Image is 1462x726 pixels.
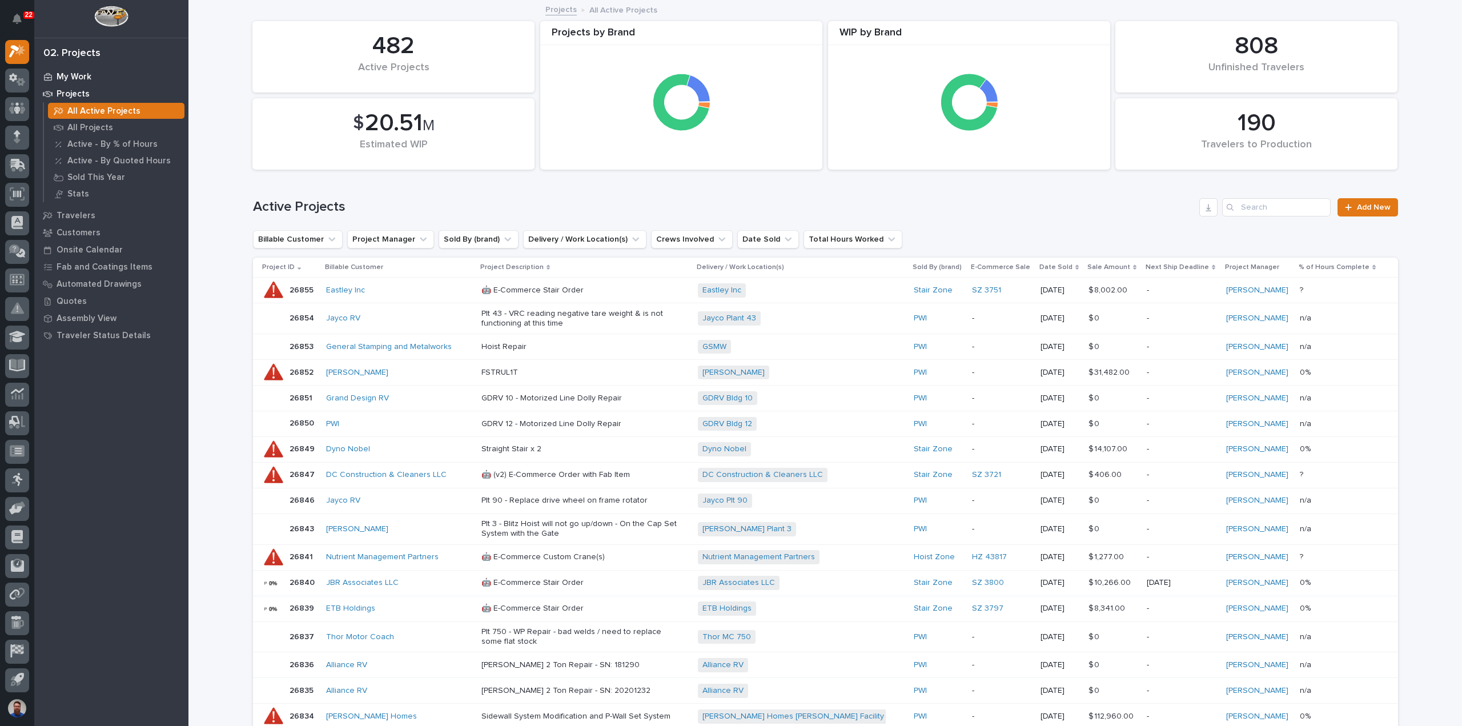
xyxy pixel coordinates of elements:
a: Add New [1338,198,1397,216]
a: [PERSON_NAME] [1226,368,1288,378]
p: - [1147,394,1217,403]
p: 26839 [290,601,316,613]
p: 🤖 E-Commerce Stair Order [481,578,681,588]
a: [PERSON_NAME] [1226,712,1288,721]
a: [PERSON_NAME] [1226,496,1288,506]
a: [PERSON_NAME] [1226,470,1288,480]
div: Notifications22 [14,14,29,32]
a: PWI [914,419,927,429]
a: [PERSON_NAME] [1226,342,1288,352]
a: SZ 3721 [972,470,1001,480]
a: [PERSON_NAME] [326,524,388,534]
a: Thor MC 750 [702,632,751,642]
p: n/a [1300,658,1314,670]
p: 🤖 (v2) E-Commerce Order with Fab Item [481,470,681,480]
p: - [1147,632,1217,642]
p: Fab and Coatings Items [57,262,152,272]
p: All Active Projects [67,106,140,117]
p: Sold This Year [67,173,125,183]
a: Thor Motor Coach [326,632,394,642]
div: WIP by Brand [828,27,1110,46]
a: PWI [914,660,927,670]
p: [DATE] [1041,314,1079,323]
p: 26836 [290,658,316,670]
a: Hoist Zone [914,552,955,562]
p: [DATE] [1041,368,1079,378]
p: Billable Customer [325,261,383,274]
a: [PERSON_NAME] [1226,632,1288,642]
a: [PERSON_NAME] [1226,419,1288,429]
p: Sale Amount [1087,261,1130,274]
p: - [1147,419,1217,429]
a: GSMW [702,342,726,352]
p: Automated Drawings [57,279,142,290]
div: Search [1222,198,1331,216]
a: Traveler Status Details [34,327,188,344]
a: Automated Drawings [34,275,188,292]
div: Active Projects [272,62,515,86]
a: General Stamping and Metalworks [326,342,452,352]
p: - [972,660,1031,670]
p: Plt 90 - Replace drive wheel on frame rotator [481,496,681,506]
tr: 2683526835 Alliance RV [PERSON_NAME] 2 Ton Repair - SN: 20201232Alliance RV PWI -[DATE]$ 0$ 0 -[P... [253,678,1398,704]
p: [DATE] [1041,686,1079,696]
p: 26840 [290,576,317,588]
p: Traveler Status Details [57,331,151,341]
a: Onsite Calendar [34,241,188,258]
a: PWI [914,314,927,323]
p: GDRV 10 - Motorized Line Dolly Repair [481,394,681,403]
p: - [972,712,1031,721]
p: [DATE] [1041,470,1079,480]
p: 26837 [290,630,316,642]
p: - [1147,712,1217,721]
span: $ [353,113,364,134]
p: Next Ship Deadline [1146,261,1209,274]
p: n/a [1300,684,1314,696]
div: 02. Projects [43,47,101,60]
p: - [1147,470,1217,480]
p: 🤖 E-Commerce Stair Order [481,286,681,295]
p: Project ID [262,261,295,274]
p: 26847 [290,468,317,480]
p: Sold By (brand) [913,261,962,274]
p: ? [1300,283,1306,295]
a: Stair Zone [914,470,953,480]
p: $ 31,482.00 [1089,366,1132,378]
a: [PERSON_NAME] [1226,660,1288,670]
tr: 2685026850 PWI GDRV 12 - Motorized Line Dolly RepairGDRV Bldg 12 PWI -[DATE]$ 0$ 0 -[PERSON_NAME]... [253,411,1398,436]
p: n/a [1300,391,1314,403]
a: Stair Zone [914,444,953,454]
p: [PERSON_NAME] 2 Ton Repair - SN: 20201232 [481,686,681,696]
a: ETB Holdings [326,604,375,613]
p: 26843 [290,522,316,534]
p: $ 0 [1089,658,1102,670]
a: All Projects [44,119,188,135]
p: ? [1300,550,1306,562]
p: [DATE] [1041,444,1079,454]
a: PWI [914,368,927,378]
span: 20.51 [365,111,423,135]
a: [PERSON_NAME] Homes [PERSON_NAME] Facility [702,712,884,721]
p: All Active Projects [589,3,657,15]
button: Delivery / Work Location(s) [523,230,646,248]
p: [DATE] [1041,552,1079,562]
p: 26854 [290,311,316,323]
a: Stair Zone [914,578,953,588]
p: 26846 [290,494,317,506]
div: Projects by Brand [540,27,822,46]
p: Onsite Calendar [57,245,123,255]
p: - [972,394,1031,403]
div: 482 [272,32,515,61]
p: $ 0 [1089,494,1102,506]
p: [DATE] [1041,342,1079,352]
a: [PERSON_NAME] [702,368,765,378]
a: [PERSON_NAME] [1226,578,1288,588]
a: Alliance RV [702,660,744,670]
p: Project Manager [1225,261,1279,274]
tr: 2685126851 Grand Design RV GDRV 10 - Motorized Line Dolly RepairGDRV Bldg 10 PWI -[DATE]$ 0$ 0 -[... [253,385,1398,411]
p: Hoist Repair [481,342,681,352]
p: $ 8,341.00 [1089,601,1127,613]
tr: 2684926849 Dyno Nobel Straight Stair x 2Dyno Nobel Stair Zone -[DATE]$ 14,107.00$ 14,107.00 -[PER... [253,436,1398,462]
a: [PERSON_NAME] [1226,314,1288,323]
a: PWI [914,524,927,534]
